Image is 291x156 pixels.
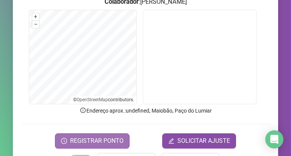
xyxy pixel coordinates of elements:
[70,136,124,145] span: REGISTRAR PONTO
[168,138,174,144] span: edit
[22,107,269,115] p: Endereço aprox. : undefined, Maiobão, Paço do Lumiar
[32,21,39,28] button: –
[265,130,283,148] div: Open Intercom Messenger
[177,136,230,145] span: SOLICITAR AJUSTE
[162,133,236,148] button: editSOLICITAR AJUSTE
[77,97,108,102] a: OpenStreetMap
[55,133,130,148] button: REGISTRAR PONTO
[73,97,134,102] li: © contributors.
[32,13,39,20] button: +
[61,138,67,144] span: clock-circle
[80,107,86,114] span: info-circle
